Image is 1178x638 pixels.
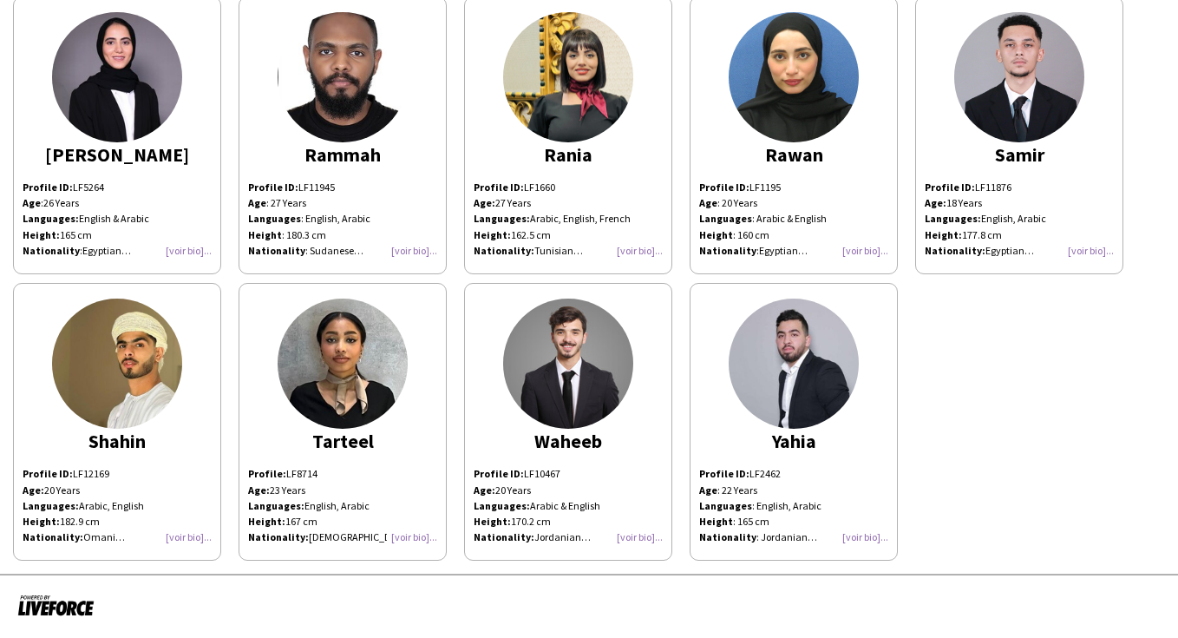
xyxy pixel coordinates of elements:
[474,467,524,480] strong: Profile ID:
[52,12,182,142] img: thumb-661f94ac5e77e.jpg
[699,195,888,211] div: : 20 Years
[699,483,717,497] b: Age
[248,195,437,211] div: : 27 Years
[699,212,752,225] b: Languages
[309,530,422,543] span: [DEMOGRAPHIC_DATA]
[474,195,663,259] p: 27 Years Arabic, English, French 162.5 cm Tunisian
[278,299,408,429] img: thumb-666036be518cb.jpeg
[474,499,530,512] strong: Languages:
[946,196,982,209] span: 18 Years
[17,593,95,617] img: Propulsé par Liveforce
[925,181,975,194] strong: Profile ID:
[23,244,82,257] span: :
[248,244,305,257] b: Nationality
[699,498,888,529] p: : English, Arabic : 165 cm
[699,243,888,259] div: :
[282,228,326,241] span: : 180.3 cm
[474,466,663,482] p: LF10467
[248,433,437,449] div: Tarteel
[248,212,301,225] b: Languages
[23,196,43,209] span: :
[699,530,756,543] b: Nationality
[474,483,663,546] p: 20 Years Arabic & English 170.2 cm Jordanian
[248,228,282,241] b: Height
[248,243,437,259] div: : Sudanese
[699,467,749,480] strong: Profile ID:
[925,147,1114,162] div: Samir
[503,299,633,429] img: thumb-657eed9fb6885.jpeg
[985,244,1034,257] span: Egyptian
[23,181,73,194] strong: Profile ID:
[23,196,41,209] b: Age
[699,212,827,225] span: : Arabic & English
[474,515,511,528] strong: Height:
[699,433,888,449] div: Yahia
[23,467,73,480] b: Profile ID:
[474,244,534,257] strong: Nationality:
[699,227,888,243] div: : 160 cm
[699,244,756,257] b: Nationality
[925,196,946,209] b: Age:
[278,12,408,142] img: thumb-66fa720ae5b0d.jpeg
[23,147,212,162] div: [PERSON_NAME]
[699,499,752,512] strong: Languages
[23,228,60,241] strong: Height:
[43,196,79,209] span: 26 Years
[248,498,437,529] p: English, Arabic 167 cm
[474,530,534,543] strong: Nationality:
[248,147,437,162] div: Rammah
[925,195,1114,243] p: English, Arabic 177.8 cm
[248,515,285,528] strong: Height:
[301,212,370,225] span: : English, Arabic
[699,196,717,209] b: Age
[474,212,530,225] strong: Languages:
[23,433,212,449] div: Shahin
[23,530,83,543] b: Nationality:
[699,181,749,194] b: Profile ID:
[23,466,212,545] p: LF12169 20 Years Arabic, English 182.9 cm Omani
[474,181,524,194] strong: Profile ID:
[503,12,633,142] img: thumb-ae90b02f-0bb0-4213-b908-a8d1efd67100.jpg
[925,244,985,257] b: Nationality:
[699,515,733,528] strong: Height
[474,433,663,449] div: Waheeb
[248,181,298,194] b: Profile ID:
[248,483,270,497] b: Age:
[248,466,437,482] p: LF8714
[925,228,962,241] strong: Height:
[23,180,212,195] p: LF5264
[717,483,757,497] span: : 22 Years
[248,196,266,209] b: Age
[270,483,305,497] span: 23 Years
[699,147,888,162] div: Rawan
[925,212,981,225] strong: Languages:
[925,180,1114,195] p: LF11876
[23,515,60,528] b: Height:
[474,147,663,162] div: Rania
[23,211,212,242] p: English & Arabic 165 cm
[474,196,495,209] strong: Age:
[82,244,131,257] span: Egyptian
[699,228,733,241] b: Height
[474,228,511,241] strong: Height:
[699,180,888,195] div: LF1195
[23,244,80,257] b: Nationality
[248,499,304,512] strong: Languages:
[954,12,1084,142] img: thumb-913090cf-124b-4d44-83f1-19fcfc7d1554.jpg
[23,499,79,512] b: Languages:
[759,244,808,257] span: Egyptian
[52,299,182,429] img: thumb-6f5225cb-eb92-4532-9672-4a19d921edca.jpg
[474,483,495,497] strong: Age:
[699,529,888,545] p: : Jordanian
[474,180,663,195] p: LF1660
[699,466,888,482] p: LF2462
[729,12,859,142] img: thumb-eb59d6bb-f53a-473b-928e-d37203a47f06.jpg
[23,483,44,497] b: Age:
[248,467,286,480] strong: Profile:
[729,299,859,429] img: thumb-661fd49f139b2.jpeg
[23,212,79,225] strong: Languages:
[248,530,309,543] b: Nationality:
[248,180,437,195] div: LF11945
